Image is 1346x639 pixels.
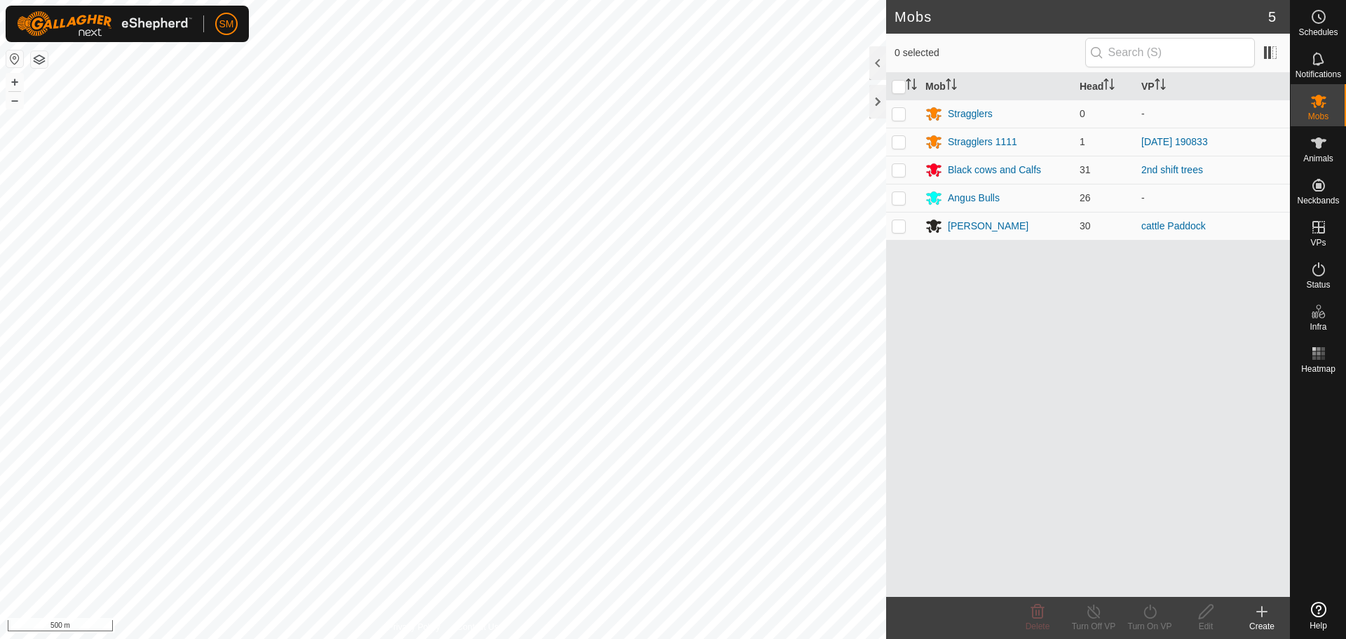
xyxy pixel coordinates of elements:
div: [PERSON_NAME] [948,219,1028,234]
a: 2nd shift trees [1141,164,1203,175]
div: Black cows and Calfs [948,163,1041,177]
p-sorticon: Activate to sort [1155,81,1166,92]
span: 0 [1080,108,1085,119]
button: + [6,74,23,90]
td: - [1136,100,1290,128]
span: 26 [1080,192,1091,203]
input: Search (S) [1085,38,1255,67]
th: VP [1136,73,1290,100]
div: Turn On VP [1122,620,1178,633]
div: Edit [1178,620,1234,633]
span: SM [219,17,234,32]
a: Contact Us [457,621,498,633]
span: Delete [1026,621,1050,631]
p-sorticon: Activate to sort [906,81,917,92]
th: Mob [920,73,1074,100]
span: Help [1310,621,1327,630]
td: - [1136,184,1290,212]
span: Animals [1303,154,1333,163]
span: Heatmap [1301,365,1335,373]
span: Mobs [1308,112,1328,121]
img: Gallagher Logo [17,11,192,36]
div: Angus Bulls [948,191,1000,206]
span: 0 selected [895,46,1085,60]
a: Help [1291,596,1346,635]
span: 5 [1268,6,1276,27]
a: cattle Paddock [1141,220,1206,231]
button: Map Layers [31,51,48,68]
span: Neckbands [1297,196,1339,205]
span: Status [1306,281,1330,289]
div: Turn Off VP [1066,620,1122,633]
p-sorticon: Activate to sort [946,81,957,92]
button: – [6,92,23,109]
span: 1 [1080,136,1085,147]
span: Schedules [1298,28,1338,36]
a: Privacy Policy [388,621,440,633]
button: Reset Map [6,51,23,67]
span: Notifications [1296,70,1341,79]
div: Stragglers [948,107,993,121]
p-sorticon: Activate to sort [1103,81,1115,92]
span: Infra [1310,323,1326,331]
span: 30 [1080,220,1091,231]
a: [DATE] 190833 [1141,136,1208,147]
div: Create [1234,620,1290,633]
th: Head [1074,73,1136,100]
span: 31 [1080,164,1091,175]
span: VPs [1310,238,1326,247]
h2: Mobs [895,8,1268,25]
div: Stragglers 1111 [948,135,1017,149]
